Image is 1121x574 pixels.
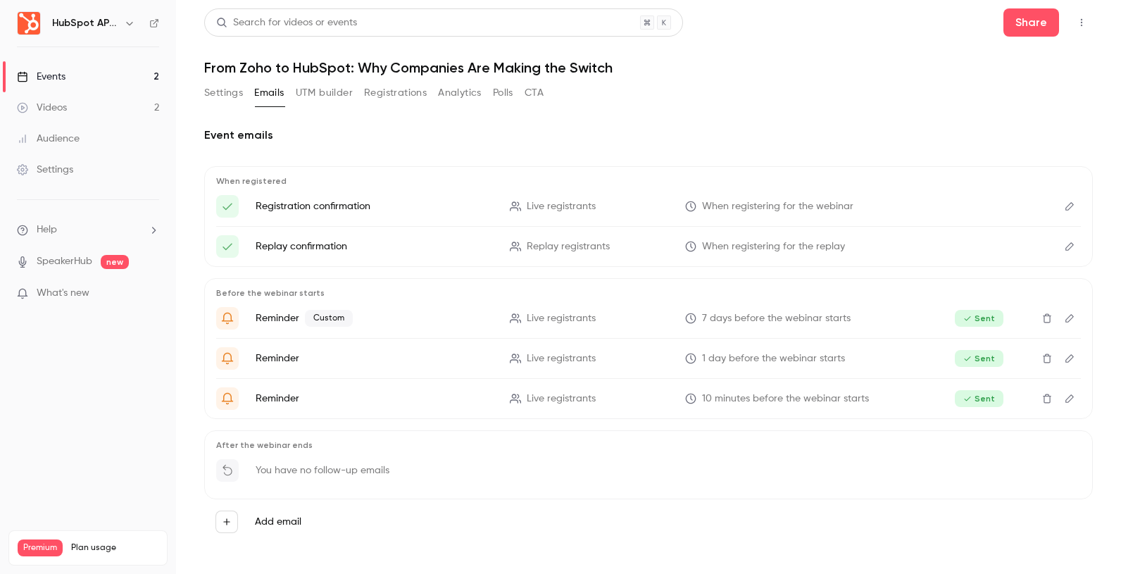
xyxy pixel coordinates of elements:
label: Add email [255,515,301,529]
button: Edit [1058,195,1081,218]
span: Sent [955,390,1003,407]
span: Help [37,223,57,237]
span: Replay registrants [527,239,610,254]
li: Here's your access link to {{ event_name }}! [216,195,1081,218]
p: Replay confirmation [256,239,493,254]
span: 7 days before the webinar starts [702,311,851,326]
li: help-dropdown-opener [17,223,159,237]
button: Edit [1058,307,1081,330]
p: Before the webinar starts [216,287,1081,299]
button: Share [1003,8,1059,37]
span: 10 minutes before the webinar starts [702,392,869,406]
span: When registering for the replay [702,239,845,254]
span: Sent [955,310,1003,327]
li: {{ event_name }} is on week away! [216,307,1081,330]
button: Emails [254,82,284,104]
p: Reminder [256,392,493,406]
span: Live registrants [527,311,596,326]
button: Registrations [364,82,427,104]
p: After the webinar ends [216,439,1081,451]
h6: HubSpot APAC [52,16,118,30]
p: Reminder [256,351,493,366]
span: Custom [305,310,353,327]
button: Delete [1036,347,1058,370]
span: Live registrants [527,351,596,366]
h2: Event emails [204,127,1093,144]
button: Edit [1058,235,1081,258]
span: When registering for the webinar [702,199,853,214]
div: Search for videos or events [216,15,357,30]
p: You have no follow-up emails [256,463,389,478]
div: Videos [17,101,67,115]
h1: From Zoho to HubSpot: Why Companies Are Making the Switch [204,59,1093,76]
div: Audience [17,132,80,146]
span: What's new [37,286,89,301]
button: Delete [1036,387,1058,410]
span: Live registrants [527,392,596,406]
span: Sent [955,350,1003,367]
span: Live registrants [527,199,596,214]
span: Premium [18,539,63,556]
span: 1 day before the webinar starts [702,351,845,366]
button: Analytics [438,82,482,104]
p: Reminder [256,310,493,327]
div: Settings [17,163,73,177]
div: Events [17,70,65,84]
button: Edit [1058,347,1081,370]
button: Settings [204,82,243,104]
iframe: Noticeable Trigger [142,287,159,300]
img: HubSpot APAC [18,12,40,35]
span: new [101,255,129,269]
p: When registered [216,175,1081,187]
button: UTM builder [296,82,353,104]
button: Edit [1058,387,1081,410]
button: Delete [1036,307,1058,330]
a: SpeakerHub [37,254,92,269]
button: Polls [493,82,513,104]
span: Plan usage [71,542,158,554]
li: {{ event_name }} is about to go live [216,387,1081,410]
li: Get Ready for '{{ event_name }}' tomorrow! [216,347,1081,370]
button: CTA [525,82,544,104]
li: Here's your access link to {{ event_name }}! [216,235,1081,258]
p: Registration confirmation [256,199,493,213]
